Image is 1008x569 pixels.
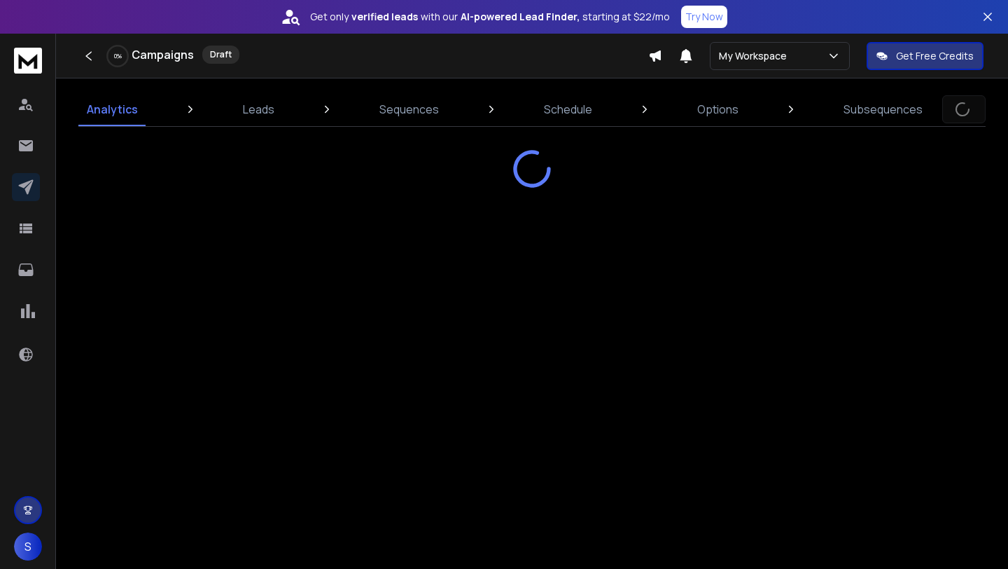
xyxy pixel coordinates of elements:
strong: AI-powered Lead Finder, [461,10,580,24]
button: Get Free Credits [867,42,983,70]
p: Subsequences [843,101,923,118]
a: Subsequences [835,92,931,126]
img: logo [14,48,42,74]
p: Get Free Credits [896,49,974,63]
a: Leads [234,92,283,126]
a: Sequences [371,92,447,126]
a: Options [689,92,747,126]
strong: verified leads [351,10,418,24]
button: S [14,533,42,561]
button: Try Now [681,6,727,28]
p: Try Now [685,10,723,24]
p: Get only with our starting at $22/mo [310,10,670,24]
p: Sequences [379,101,439,118]
a: Schedule [535,92,601,126]
a: Analytics [78,92,146,126]
p: Schedule [544,101,592,118]
p: Options [697,101,738,118]
p: My Workspace [719,49,792,63]
p: 0 % [114,52,122,60]
p: Leads [243,101,274,118]
div: Draft [202,46,239,64]
h1: Campaigns [132,46,194,63]
p: Analytics [87,101,138,118]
